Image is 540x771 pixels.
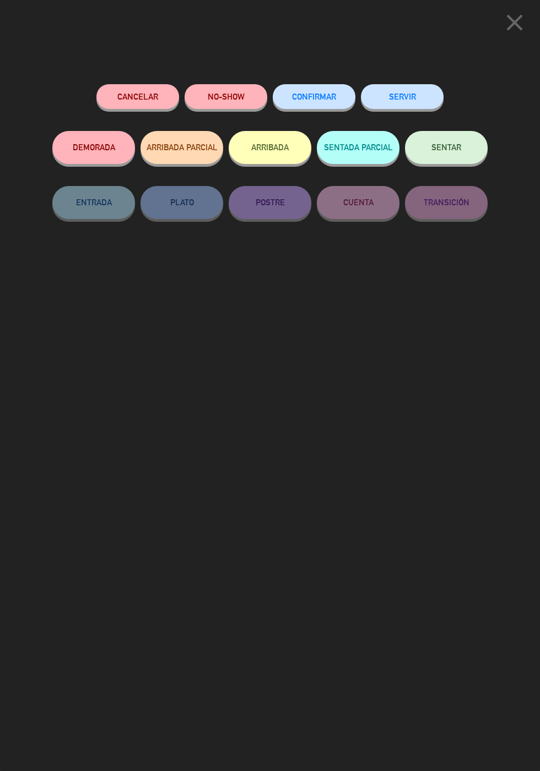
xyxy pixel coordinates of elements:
[292,92,336,101] span: CONFIRMAR
[229,131,311,164] button: ARRIBADA
[498,8,532,41] button: close
[431,143,461,152] span: SENTAR
[229,186,311,219] button: POSTRE
[185,84,267,109] button: NO-SHOW
[52,186,135,219] button: ENTRADA
[52,131,135,164] button: DEMORADA
[273,84,355,109] button: CONFIRMAR
[405,131,488,164] button: SENTAR
[501,9,528,36] i: close
[96,84,179,109] button: Cancelar
[147,143,218,152] span: ARRIBADA PARCIAL
[141,131,223,164] button: ARRIBADA PARCIAL
[405,186,488,219] button: TRANSICIÓN
[141,186,223,219] button: PLATO
[317,186,399,219] button: CUENTA
[361,84,444,109] button: SERVIR
[317,131,399,164] button: SENTADA PARCIAL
